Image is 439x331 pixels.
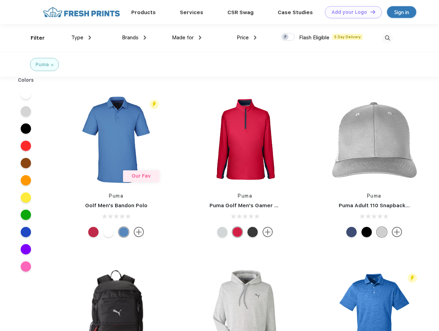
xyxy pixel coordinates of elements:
div: Puma [35,61,49,68]
div: Sign in [394,8,409,16]
a: Puma Golf Men's Gamer Golf Quarter-Zip [210,202,318,209]
span: Type [71,34,83,41]
div: Colors [13,77,39,84]
span: Price [237,34,249,41]
img: filter_cancel.svg [51,64,53,66]
a: Puma [109,193,123,199]
img: flash_active_toggle.svg [408,273,417,283]
div: Quarry Brt Whit [377,227,387,237]
img: func=resize&h=266 [70,94,162,185]
img: dropdown.png [89,36,91,40]
img: fo%20logo%202.webp [41,6,122,18]
span: Made for [172,34,194,41]
a: Puma [367,193,381,199]
img: more.svg [134,227,144,237]
img: func=resize&h=266 [328,94,420,185]
img: flash_active_toggle.svg [150,100,159,109]
div: Bright White [103,227,114,237]
div: Ski Patrol [232,227,243,237]
span: Flash Eligible [299,34,329,41]
img: DT [370,10,375,14]
img: func=resize&h=266 [199,94,291,185]
a: Services [180,9,203,16]
div: Pma Blk Pma Blk [361,227,372,237]
img: desktop_search.svg [382,32,393,44]
img: dropdown.png [254,36,256,40]
a: Puma [238,193,252,199]
span: Our Fav [132,173,151,179]
img: more.svg [263,227,273,237]
a: Products [131,9,156,16]
span: Brands [122,34,139,41]
div: Peacoat Qut Shd [346,227,357,237]
div: Add your Logo [331,9,367,15]
a: CSR Swag [227,9,254,16]
div: Filter [31,34,45,42]
img: more.svg [392,227,402,237]
img: dropdown.png [199,36,201,40]
img: dropdown.png [144,36,146,40]
a: Sign in [387,6,416,18]
div: Ski Patrol [88,227,99,237]
a: Golf Men's Bandon Polo [85,202,147,209]
div: High Rise [217,227,227,237]
div: Lake Blue [119,227,129,237]
span: 5 Day Delivery [332,34,363,40]
div: Puma Black [247,227,258,237]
